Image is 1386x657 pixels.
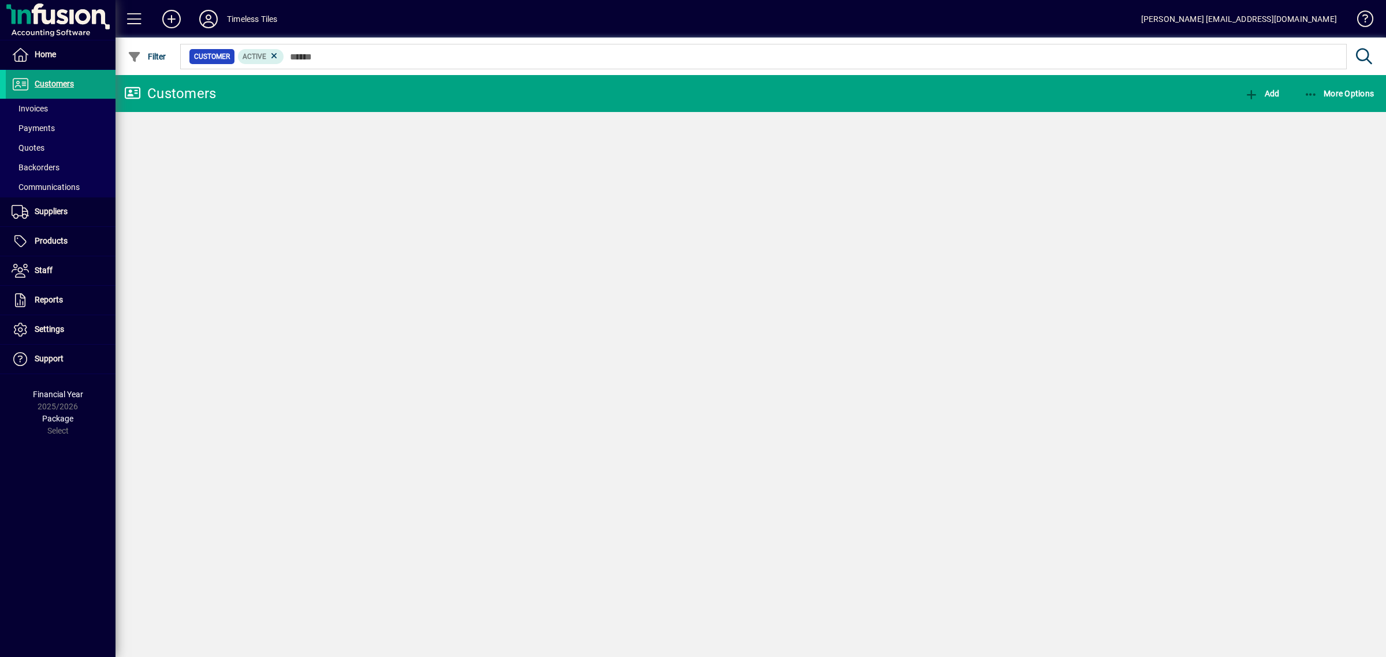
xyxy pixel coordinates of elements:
span: Customers [35,79,74,88]
span: Package [42,414,73,423]
div: [PERSON_NAME] [EMAIL_ADDRESS][DOMAIN_NAME] [1141,10,1337,28]
span: Quotes [12,143,44,152]
span: Financial Year [33,390,83,399]
span: Customer [194,51,230,62]
span: Products [35,236,68,245]
a: Quotes [6,138,115,158]
mat-chip: Activation Status: Active [238,49,284,64]
a: Backorders [6,158,115,177]
span: Backorders [12,163,59,172]
span: Settings [35,324,64,334]
a: Suppliers [6,197,115,226]
span: Active [243,53,266,61]
div: Timeless Tiles [227,10,277,28]
a: Invoices [6,99,115,118]
button: Profile [190,9,227,29]
span: Staff [35,266,53,275]
button: Add [153,9,190,29]
span: Filter [128,52,166,61]
button: Add [1242,83,1282,104]
span: Communications [12,182,80,192]
span: More Options [1304,89,1374,98]
span: Suppliers [35,207,68,216]
span: Reports [35,295,63,304]
a: Staff [6,256,115,285]
button: More Options [1301,83,1377,104]
span: Home [35,50,56,59]
a: Payments [6,118,115,138]
a: Settings [6,315,115,344]
span: Invoices [12,104,48,113]
span: Payments [12,124,55,133]
a: Knowledge Base [1348,2,1372,40]
a: Reports [6,286,115,315]
a: Support [6,345,115,374]
a: Communications [6,177,115,197]
span: Add [1245,89,1279,98]
button: Filter [125,46,169,67]
a: Home [6,40,115,69]
span: Support [35,354,64,363]
a: Products [6,227,115,256]
div: Customers [124,84,216,103]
